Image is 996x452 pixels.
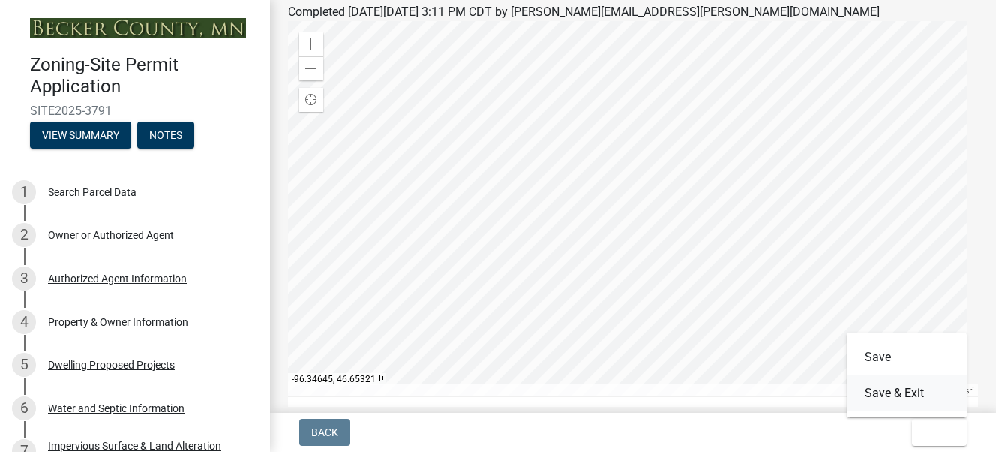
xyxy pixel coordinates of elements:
[311,426,338,438] span: Back
[137,130,194,142] wm-modal-confirm: Notes
[637,397,793,434] td: City
[299,56,323,80] div: Zoom out
[288,397,381,434] td: ParcelID
[299,88,323,112] div: Find my location
[847,375,967,411] button: Save & Exit
[960,385,974,396] a: Esri
[12,223,36,247] div: 2
[48,230,174,240] div: Owner or Authorized Agent
[793,397,921,434] td: OwnerName
[30,54,258,98] h4: Zoning-Site Permit Application
[12,267,36,291] div: 3
[847,333,967,417] div: Exit
[48,403,184,414] div: Water and Septic Information
[30,122,131,149] button: View Summary
[30,130,131,142] wm-modal-confirm: Summary
[912,419,967,446] button: Exit
[299,419,350,446] button: Back
[12,310,36,334] div: 4
[381,397,637,434] td: Address
[48,273,187,284] div: Authorized Agent Information
[48,317,188,327] div: Property & Owner Information
[30,18,246,38] img: Becker County, Minnesota
[12,180,36,204] div: 1
[924,426,946,438] span: Exit
[48,360,175,370] div: Dwelling Proposed Projects
[48,187,136,197] div: Search Parcel Data
[299,32,323,56] div: Zoom in
[288,5,880,19] span: Completed [DATE][DATE] 3:11 PM CDT by [PERSON_NAME][EMAIL_ADDRESS][PERSON_NAME][DOMAIN_NAME]
[12,396,36,420] div: 6
[30,104,240,118] span: SITE2025-3791
[12,353,36,377] div: 5
[137,122,194,149] button: Notes
[847,339,967,375] button: Save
